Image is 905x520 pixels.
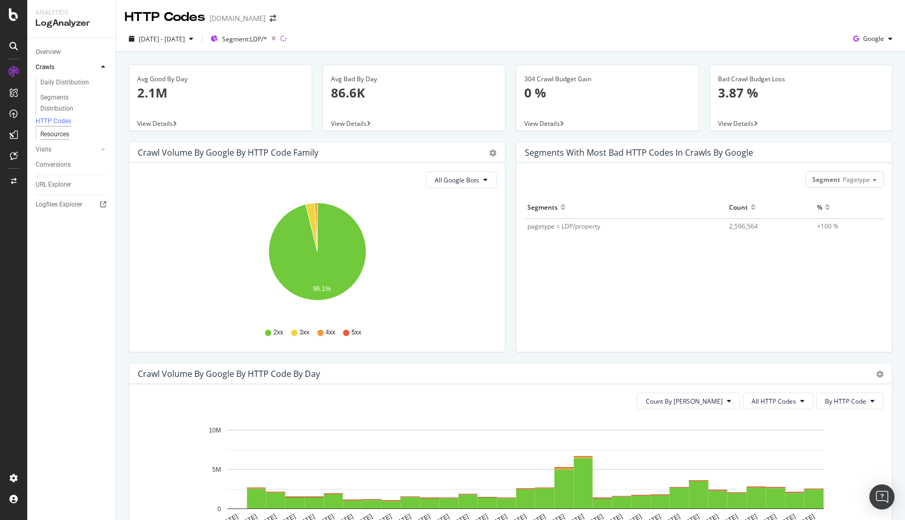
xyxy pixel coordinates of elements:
[426,171,496,188] button: All Google Bots
[489,149,496,157] div: gear
[300,328,310,337] span: 3xx
[36,199,108,210] a: Logfiles Explorer
[331,74,498,84] div: Avg Bad By Day
[209,427,221,434] text: 10M
[40,129,108,140] a: Resources
[825,397,866,406] span: By HTTP Code
[209,13,266,24] div: [DOMAIN_NAME]
[139,35,185,44] span: [DATE] - [DATE]
[36,179,71,190] div: URL Explorer
[729,199,748,215] div: Count
[40,77,89,88] div: Daily Distribution
[36,62,98,73] a: Crawls
[36,17,107,29] div: LogAnalyzer
[524,74,691,84] div: 304 Crawl Budget Gain
[212,466,221,473] text: 5M
[646,397,723,406] span: Count By Day
[36,8,107,17] div: Analytics
[137,74,304,84] div: Avg Good By Day
[40,77,108,88] a: Daily Distribution
[524,84,691,102] p: 0 %
[313,285,331,292] text: 96.1%
[752,397,796,406] span: All HTTP Codes
[206,30,280,47] button: Segment:LDP/*
[816,393,884,409] button: By HTTP Code
[217,505,221,513] text: 0
[843,175,870,184] span: Pagetype
[435,176,479,185] span: All Google Bots
[36,47,108,58] a: Overview
[138,197,496,318] svg: A chart.
[36,116,108,127] a: HTTP Codes
[138,369,320,379] div: Crawl Volume by google by HTTP Code by Day
[40,92,108,114] a: Segments Distribution
[125,30,197,47] button: [DATE] - [DATE]
[527,222,600,231] span: pagetype = LDP/property
[36,62,54,73] div: Crawls
[729,222,758,231] span: 2,596,564
[869,484,895,510] div: Open Intercom Messenger
[718,119,754,128] span: View Details
[718,84,885,102] p: 3.87 %
[351,328,361,337] span: 5xx
[137,84,304,102] p: 2.1M
[849,30,897,47] button: Google
[326,328,336,337] span: 4xx
[36,199,82,210] div: Logfiles Explorer
[273,328,283,337] span: 2xx
[36,144,51,155] div: Visits
[125,8,205,26] div: HTTP Codes
[36,144,98,155] a: Visits
[637,393,740,409] button: Count By [PERSON_NAME]
[40,92,98,114] div: Segments Distribution
[876,371,884,378] div: gear
[36,117,71,126] div: HTTP Codes
[718,74,885,84] div: Bad Crawl Budget Loss
[331,119,367,128] span: View Details
[524,119,560,128] span: View Details
[36,179,108,190] a: URL Explorer
[270,15,276,22] div: arrow-right-arrow-left
[222,35,267,44] span: Segment: LDP/*
[812,175,840,184] span: Segment
[137,119,173,128] span: View Details
[817,199,822,215] div: %
[331,84,498,102] p: 86.6K
[527,199,558,215] div: Segments
[138,147,318,158] div: Crawl Volume by google by HTTP Code Family
[36,47,61,58] div: Overview
[743,393,813,409] button: All HTTP Codes
[40,129,69,140] div: Resources
[36,159,71,170] div: Conversions
[863,34,884,43] span: Google
[817,222,838,231] span: +100 %
[36,159,108,170] a: Conversions
[525,147,753,158] div: Segments with most bad HTTP codes in Crawls by google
